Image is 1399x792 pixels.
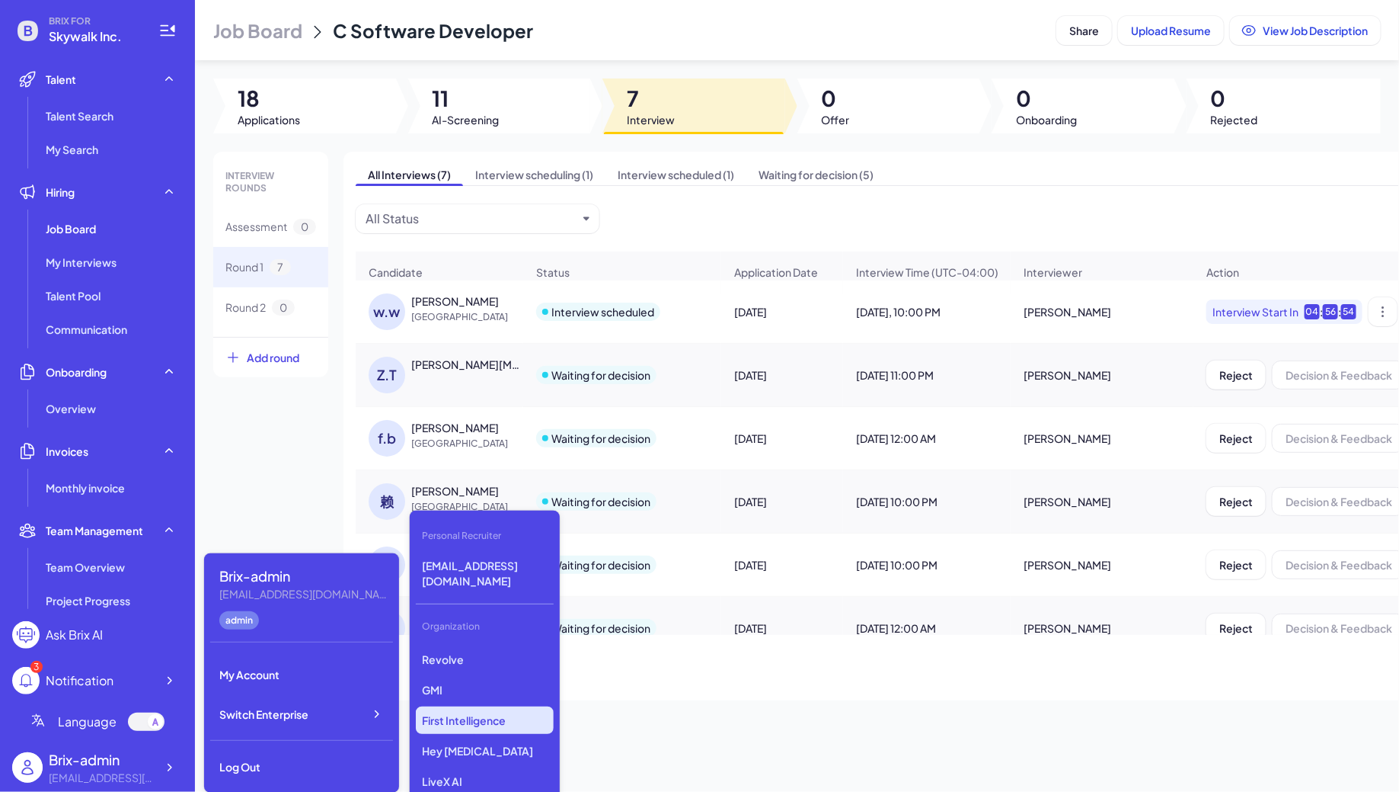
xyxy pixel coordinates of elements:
[551,431,650,446] div: Waiting for decision
[213,18,302,43] span: Job Board
[1056,16,1112,45] button: Share
[844,607,1010,649] div: [DATE] 12:00 AM
[627,85,675,112] span: 7
[238,112,300,127] span: Applications
[210,750,393,784] div: Log Out
[844,354,1010,396] div: [DATE] 11:00 PM
[844,290,1010,333] div: [DATE], 10:00 PM
[416,707,554,734] p: First Intelligence
[293,219,316,235] span: 0
[46,626,103,644] div: Ask Brix AI
[369,483,405,520] div: 赖
[844,417,1010,460] div: [DATE] 12:00 AM
[46,72,76,87] span: Talent
[1206,265,1239,280] span: Action
[46,322,127,337] span: Communication
[1011,290,1193,333] div: [PERSON_NAME]
[1016,85,1077,112] span: 0
[1341,304,1356,319] div: 54
[1219,558,1253,572] span: Reject
[536,265,570,280] span: Status
[1320,304,1323,319] div: :
[416,737,554,765] p: Hey [MEDICAL_DATA]
[416,614,554,640] div: Organization
[366,210,419,228] div: All Status
[722,480,842,523] div: [DATE]
[411,499,525,515] span: [GEOGRAPHIC_DATA]
[722,290,842,333] div: [DATE]
[734,265,818,280] span: Application Date
[369,265,423,280] span: Candidate
[844,543,1010,586] div: [DATE] 10:00 PM
[411,436,525,451] span: [GEOGRAPHIC_DATA]
[46,523,143,538] span: Team Management
[369,420,405,457] div: f.b
[225,259,264,275] span: Round 1
[1011,607,1193,649] div: [PERSON_NAME]
[411,293,499,309] div: wen wang
[49,749,155,770] div: Brix-admin
[247,350,299,365] span: Add round
[411,420,499,435] div: feng bin
[822,85,850,112] span: 0
[1206,424,1266,453] button: Reject
[46,444,88,459] span: Invoices
[219,566,387,586] div: Brix-admin
[605,164,746,185] span: Interview scheduled (1)
[46,221,96,236] span: Job Board
[722,607,842,649] div: [DATE]
[219,707,308,722] span: Switch Enterprise
[1305,304,1320,319] div: 04
[416,523,554,549] div: Personal Recruiter
[1219,621,1253,635] span: Reject
[46,672,113,690] div: Notification
[30,661,43,673] div: 3
[1211,85,1258,112] span: 0
[1206,614,1266,643] button: Reject
[270,259,291,275] span: 7
[1219,431,1253,445] span: Reject
[1011,543,1193,586] div: [PERSON_NAME]
[433,85,500,112] span: 11
[46,480,125,495] span: Monthly invoice
[822,112,850,127] span: Offer
[416,676,554,704] p: GMI
[219,586,387,602] div: flora@joinbrix.com
[411,309,525,325] span: [GEOGRAPHIC_DATA]
[12,752,43,783] img: user_logo.png
[411,357,524,372] div: Zhu Tao
[856,265,998,280] span: Interview Time (UTC-04:00)
[1131,24,1211,37] span: Upload Resume
[46,108,113,123] span: Talent Search
[433,112,500,127] span: AI-Screening
[356,164,463,185] span: All Interviews (7)
[46,255,117,270] span: My Interviews
[49,770,155,786] div: flora@joinbrix.com
[219,611,259,630] div: admin
[1263,24,1368,37] span: View Job Description
[369,547,405,583] div: 侯
[551,620,650,636] div: Waiting for decision
[46,401,96,416] span: Overview
[210,658,393,691] div: My Account
[1016,112,1077,127] span: Onboarding
[1011,480,1193,523] div: [PERSON_NAME]
[46,593,130,608] span: Project Progress
[722,417,842,460] div: [DATE]
[627,112,675,127] span: Interview
[46,142,98,157] span: My Search
[1219,368,1253,382] span: Reject
[369,357,405,393] div: Z.T
[1206,550,1266,579] button: Reject
[746,164,886,185] span: Waiting for decision (5)
[551,304,654,319] div: Interview scheduled
[722,543,842,586] div: [DATE]
[238,85,300,112] span: 18
[49,27,140,46] span: Skywalk Inc.
[213,158,328,207] div: INTERVIEW ROUNDS
[366,210,577,228] button: All Status
[369,293,405,330] div: w.w
[46,184,75,200] span: Hiring
[1338,304,1341,319] div: :
[551,557,650,572] div: Waiting for decision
